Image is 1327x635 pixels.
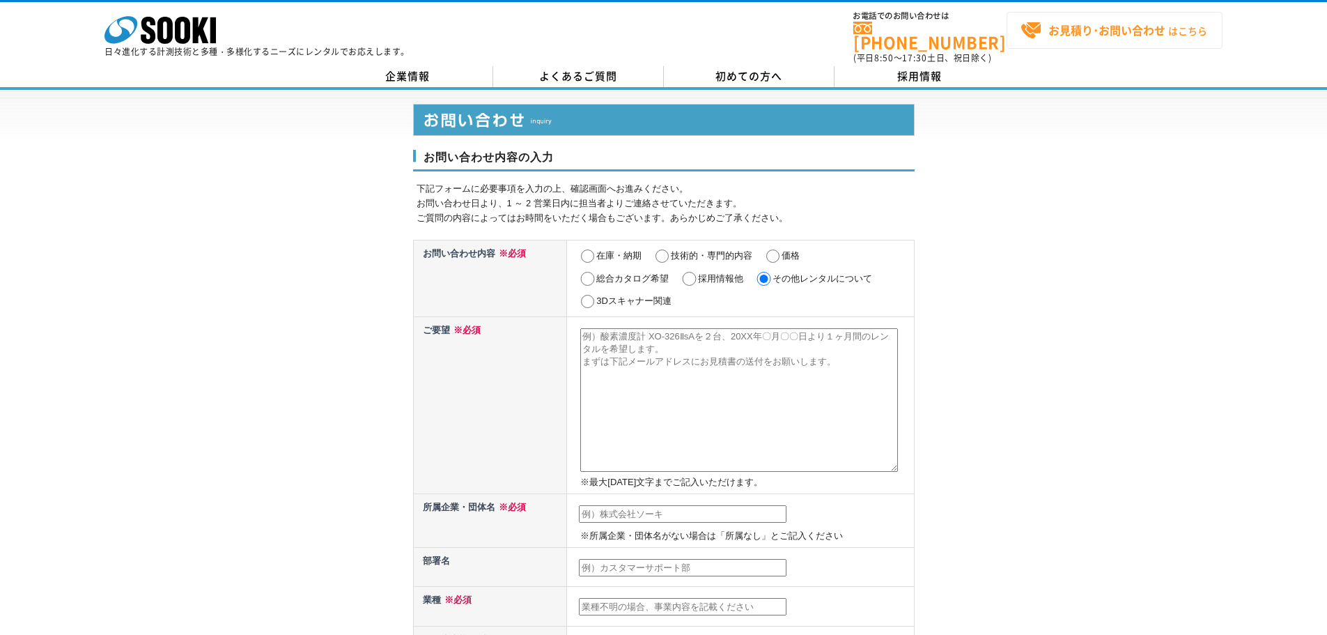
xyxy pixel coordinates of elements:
[853,12,1007,20] span: お電話でのお問い合わせは
[579,598,786,616] input: 業種不明の場合、事業内容を記載ください
[596,296,672,306] label: 3Dスキャナー関連
[782,250,800,261] label: 価格
[579,505,786,523] input: 例）株式会社ソーキ
[671,250,752,261] label: 技術的・専門的内容
[715,68,782,84] span: 初めての方へ
[1048,22,1165,38] strong: お見積り･お問い合わせ
[413,494,567,548] th: 所属企業・団体名
[495,248,526,259] span: ※必須
[580,529,910,544] p: ※所属企業・団体名がない場合は「所属なし」とご記入ください
[413,316,567,494] th: ご要望
[853,22,1007,50] a: [PHONE_NUMBER]
[323,66,493,87] a: 企業情報
[104,47,410,56] p: 日々進化する計測技術と多種・多様化するニーズにレンタルでお応えします。
[413,104,915,136] img: お問い合わせ
[417,182,915,225] p: 下記フォームに必要事項を入力の上、確認画面へお進みください。 お問い合わせ日より、1 ～ 2 営業日内に担当者よりご連絡させていただきます。 ご質問の内容によってはお時間をいただく場合もございま...
[579,559,786,577] input: 例）カスタマーサポート部
[596,250,642,261] label: 在庫・納期
[413,548,567,587] th: 部署名
[450,325,481,335] span: ※必須
[495,502,526,512] span: ※必須
[580,475,910,490] p: ※最大[DATE]文字までご記入いただけます。
[698,273,743,284] label: 採用情報他
[441,595,472,605] span: ※必須
[664,66,835,87] a: 初めての方へ
[1007,12,1223,49] a: お見積り･お問い合わせはこちら
[902,52,927,64] span: 17:30
[413,150,915,172] h3: お問い合わせ内容の入力
[596,273,669,284] label: 総合カタログ希望
[493,66,664,87] a: よくあるご質問
[773,273,872,284] label: その他レンタルについて
[1021,20,1207,41] span: はこちら
[874,52,894,64] span: 8:50
[853,52,991,64] span: (平日 ～ 土日、祝日除く)
[413,587,567,626] th: 業種
[835,66,1005,87] a: 採用情報
[413,240,567,316] th: お問い合わせ内容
